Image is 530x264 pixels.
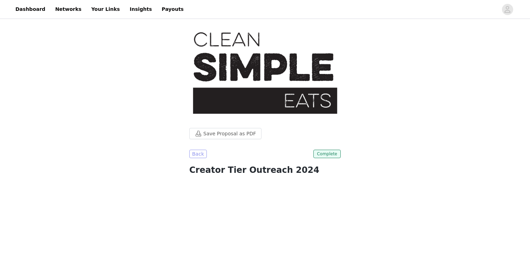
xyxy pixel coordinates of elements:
[51,1,86,17] a: Networks
[189,150,207,158] button: Back
[313,150,341,158] span: Complete
[189,164,341,176] h1: Creator Tier Outreach 2024
[189,128,261,139] button: Save Proposal as PDF
[125,1,156,17] a: Insights
[157,1,188,17] a: Payouts
[181,20,349,123] img: campaign image
[87,1,124,17] a: Your Links
[11,1,49,17] a: Dashboard
[504,4,511,15] div: avatar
